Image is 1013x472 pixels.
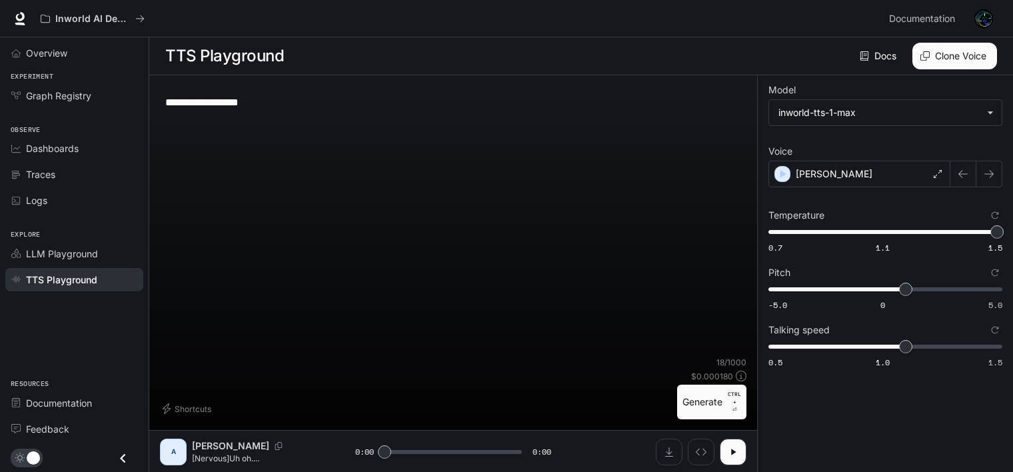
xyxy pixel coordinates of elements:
[5,268,143,291] a: TTS Playground
[5,189,143,212] a: Logs
[768,325,830,335] p: Talking speed
[988,242,1002,253] span: 1.5
[26,89,91,103] span: Graph Registry
[876,357,890,368] span: 1.0
[876,242,890,253] span: 1.1
[26,396,92,410] span: Documentation
[768,268,790,277] p: Pitch
[988,265,1002,280] button: Reset to default
[974,9,993,28] img: User avatar
[768,242,782,253] span: 0.7
[5,41,143,65] a: Overview
[108,445,138,472] button: Close drawer
[688,439,714,465] button: Inspect
[26,193,47,207] span: Logs
[26,273,97,287] span: TTS Playground
[768,147,792,156] p: Voice
[768,357,782,368] span: 0.5
[880,299,885,311] span: 0
[988,208,1002,223] button: Reset to default
[355,445,374,459] span: 0:00
[26,247,98,261] span: LLM Playground
[716,357,746,368] p: 18 / 1000
[656,439,682,465] button: Download audio
[728,390,741,406] p: CTRL +
[769,100,1002,125] div: inworld-tts-1-max
[5,163,143,186] a: Traces
[691,371,733,382] p: $ 0.000180
[26,422,69,436] span: Feedback
[970,5,997,32] button: User avatar
[778,106,980,119] div: inworld-tts-1-max
[5,417,143,441] a: Feedback
[796,167,872,181] p: [PERSON_NAME]
[677,385,746,419] button: GenerateCTRL +⏎
[55,13,130,25] p: Inworld AI Demos
[884,5,965,32] a: Documentation
[5,242,143,265] a: LLM Playground
[532,445,551,459] span: 0:00
[5,391,143,415] a: Documentation
[768,211,824,220] p: Temperature
[160,398,217,419] button: Shortcuts
[889,11,955,27] span: Documentation
[857,43,902,69] a: Docs
[163,441,184,463] div: A
[35,5,151,32] button: All workspaces
[165,43,284,69] h1: TTS Playground
[26,141,79,155] span: Dashboards
[912,43,997,69] button: Clone Voice
[26,46,67,60] span: Overview
[988,357,1002,368] span: 1.5
[728,390,741,414] p: ⏎
[192,453,323,464] p: [Nervous]Uh oh....
[768,299,787,311] span: -5.0
[988,299,1002,311] span: 5.0
[27,450,40,465] span: Dark mode toggle
[988,323,1002,337] button: Reset to default
[269,442,288,450] button: Copy Voice ID
[768,85,796,95] p: Model
[26,167,55,181] span: Traces
[192,439,269,453] p: [PERSON_NAME]
[5,84,143,107] a: Graph Registry
[5,137,143,160] a: Dashboards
